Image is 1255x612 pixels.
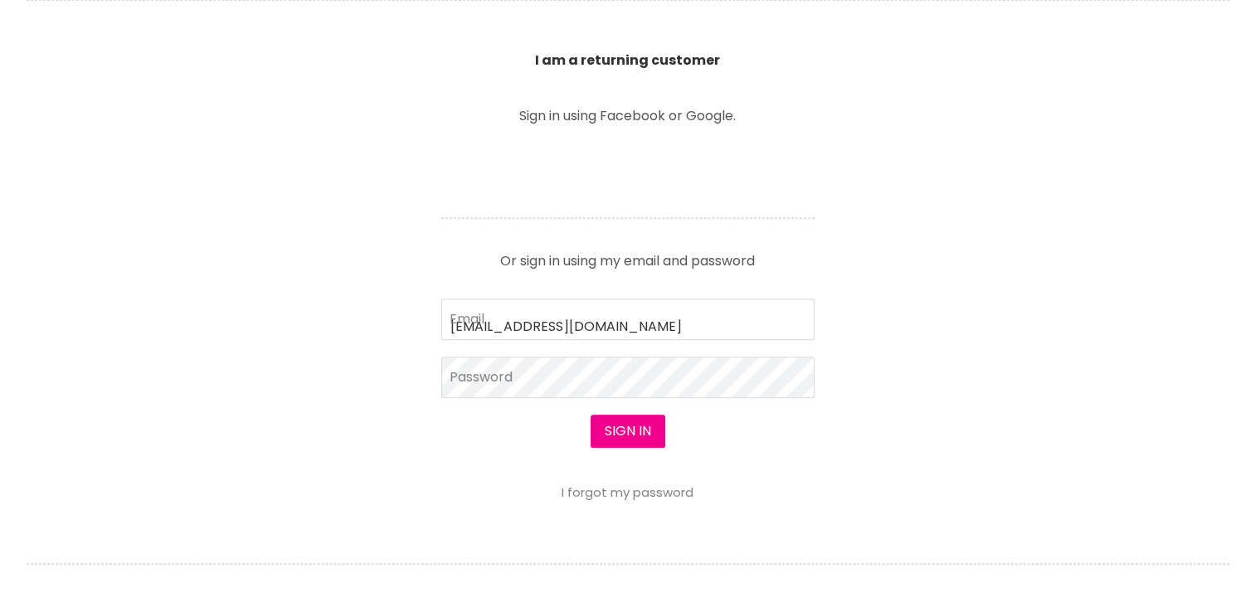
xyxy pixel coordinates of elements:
[441,241,815,268] p: Or sign in using my email and password
[535,51,720,70] b: I am a returning customer
[441,109,815,123] p: Sign in using Facebook or Google.
[591,415,665,448] button: Sign in
[441,147,815,192] iframe: Social Login Buttons
[562,483,693,501] a: I forgot my password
